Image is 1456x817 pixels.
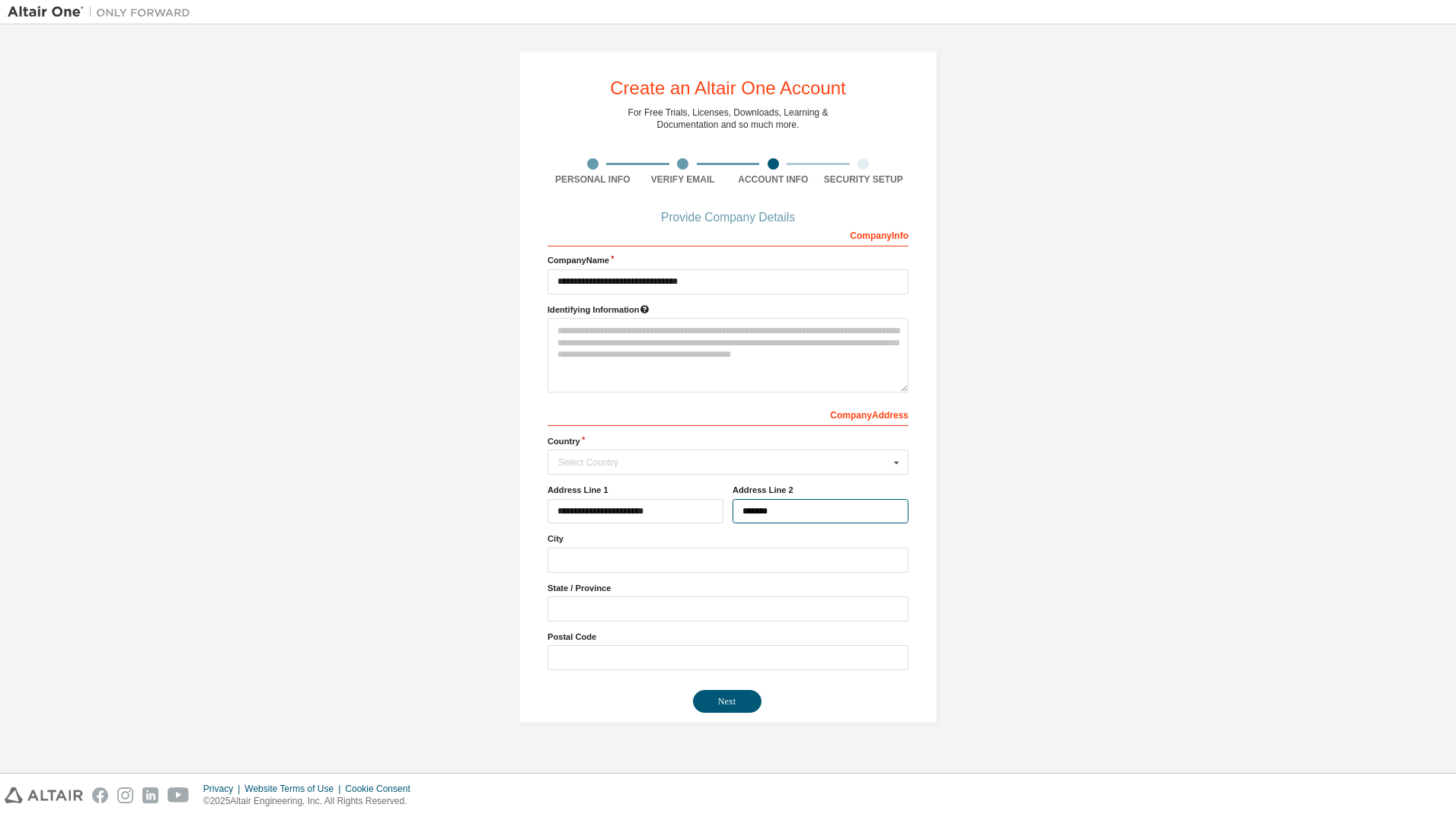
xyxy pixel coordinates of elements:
img: youtube.svg [168,787,190,803]
img: linkedin.svg [142,787,158,803]
div: Website Terms of Use [244,783,345,795]
button: Next [693,690,762,713]
img: facebook.svg [92,787,108,803]
label: Please provide any information that will help our support team identify your company. Email and n... [548,304,908,316]
div: Verify Email [638,173,729,186]
label: Address Line 2 [733,484,908,496]
div: Create an Altair One Account [610,79,846,97]
label: State / Province [548,582,908,594]
label: Company Name [548,254,908,266]
div: Company Address [548,402,908,426]
img: Altair One [8,5,198,20]
div: Security Setup [819,173,909,186]
div: Cookie Consent [345,783,419,795]
div: Personal Info [548,173,638,186]
label: Postal Code [548,631,908,643]
label: City [548,532,908,545]
label: Country [548,435,908,447]
label: Address Line 1 [548,484,723,496]
div: Account Info [728,173,819,186]
div: For Free Trials, Licenses, Downloads, Learning & Documentation and so much more. [628,106,829,131]
div: Privacy [203,783,244,795]
p: © 2025 Altair Engineering, Inc. All Rights Reserved. [203,795,420,808]
div: Select Country [558,458,889,467]
div: Company Info [548,222,908,246]
img: instagram.svg [117,787,133,803]
img: altair_logo.svg [5,787,83,803]
div: Provide Company Details [548,213,908,222]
